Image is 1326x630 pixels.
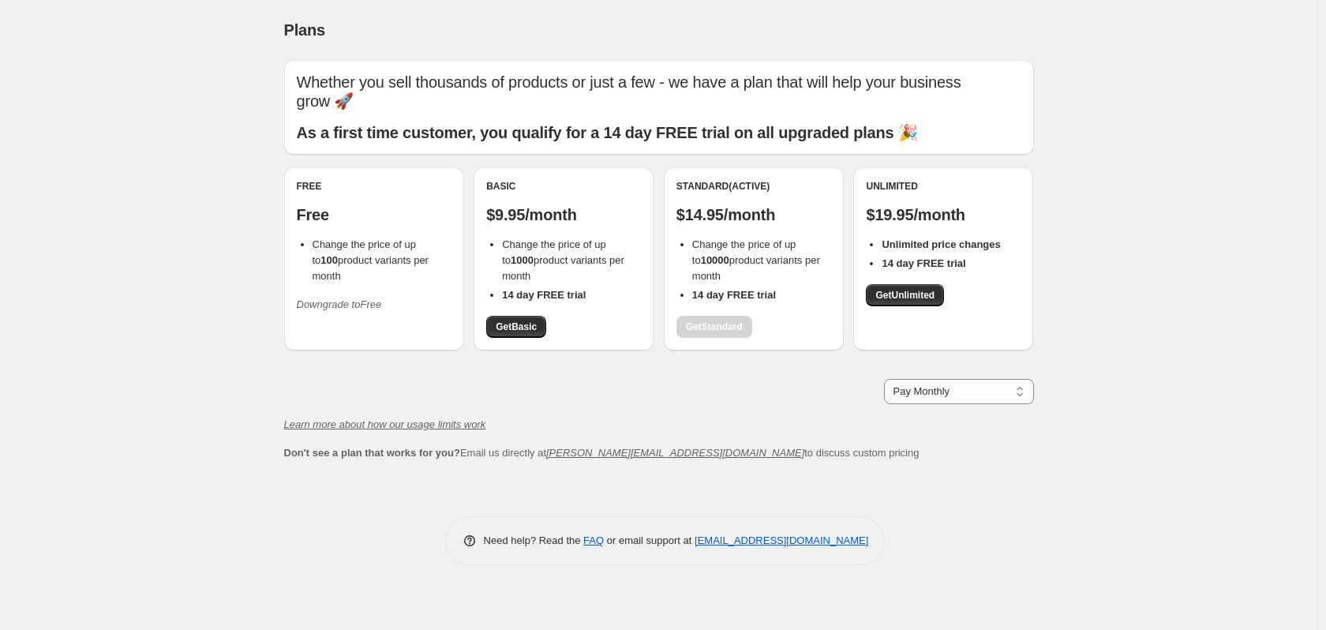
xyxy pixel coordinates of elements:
div: Unlimited [866,180,1021,193]
a: GetBasic [486,316,546,338]
span: or email support at [604,534,695,546]
a: FAQ [583,534,604,546]
p: Free [297,205,451,224]
span: Plans [284,21,325,39]
button: Downgrade toFree [287,292,391,317]
p: $14.95/month [676,205,831,224]
a: [EMAIL_ADDRESS][DOMAIN_NAME] [695,534,868,546]
div: Free [297,180,451,193]
p: Whether you sell thousands of products or just a few - we have a plan that will help your busines... [297,73,1021,111]
span: Change the price of up to product variants per month [692,238,820,282]
div: Basic [486,180,641,193]
p: $9.95/month [486,205,641,224]
b: 10000 [701,254,729,266]
b: 14 day FREE trial [692,289,776,301]
span: Need help? Read the [484,534,584,546]
span: Email us directly at to discuss custom pricing [284,447,920,459]
i: Downgrade to Free [297,298,382,310]
b: Unlimited price changes [882,238,1000,250]
a: Learn more about how our usage limits work [284,418,486,430]
b: Don't see a plan that works for you? [284,447,460,459]
b: 1000 [511,254,534,266]
b: 14 day FREE trial [502,289,586,301]
a: GetUnlimited [866,284,944,306]
div: Standard (Active) [676,180,831,193]
span: Get Unlimited [875,289,935,302]
span: Change the price of up to product variants per month [502,238,624,282]
b: As a first time customer, you qualify for a 14 day FREE trial on all upgraded plans 🎉 [297,124,918,141]
b: 100 [320,254,338,266]
b: 14 day FREE trial [882,257,965,269]
p: $19.95/month [866,205,1021,224]
span: Change the price of up to product variants per month [313,238,429,282]
span: Get Basic [496,321,537,333]
a: [PERSON_NAME][EMAIL_ADDRESS][DOMAIN_NAME] [546,447,804,459]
